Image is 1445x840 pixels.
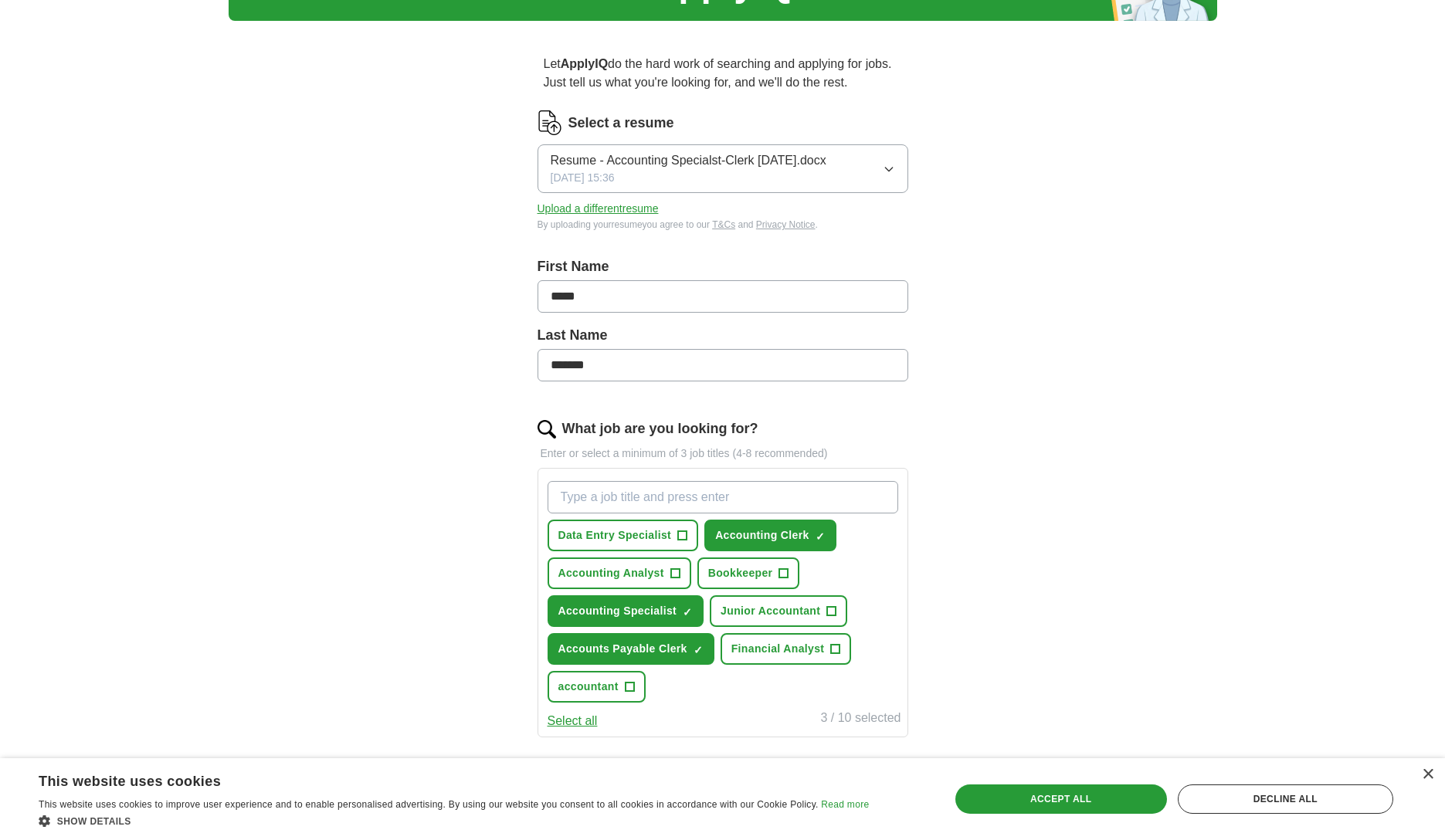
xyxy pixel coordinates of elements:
[697,557,800,589] button: Bookkeeper
[955,784,1167,814] div: Accept all
[721,603,820,619] span: Junior Accountant
[538,201,659,217] button: Upload a differentresume
[683,606,692,618] span: ✓
[708,565,773,581] span: Bookkeeper
[538,49,908,98] p: Let do the hard work of searching and applying for jobs. Just tell us what you're looking for, an...
[568,113,674,134] label: Select a resume
[561,57,608,70] strong: ApplyIQ
[715,527,809,544] span: Accounting Clerk
[558,527,672,544] span: Data Entry Specialist
[756,219,816,230] a: Privacy Notice
[712,219,735,230] a: T&Cs
[710,595,847,627] button: Junior Accountant
[548,557,691,589] button: Accounting Analyst
[821,799,869,810] a: Read more, opens a new window
[820,709,901,730] div: 3 / 10 selected
[57,816,131,827] span: Show details
[558,679,619,695] span: accountant
[548,671,646,703] button: accountant
[548,712,598,730] button: Select all
[704,520,836,551] button: Accounting Clerk✓
[558,565,664,581] span: Accounting Analyst
[538,218,908,232] div: By uploading your resume you agree to our and .
[39,767,830,791] div: This website uses cookies
[721,633,852,665] button: Financial Analyst
[731,641,825,657] span: Financial Analyst
[39,799,819,810] span: This website uses cookies to improve user experience and to enable personalised advertising. By u...
[816,530,825,543] span: ✓
[538,110,562,135] img: CV Icon
[562,418,758,439] label: What job are you looking for?
[548,481,898,513] input: Type a job title and press enter
[558,603,677,619] span: Accounting Specialist
[538,420,556,439] img: search.png
[548,633,714,665] button: Accounts Payable Clerk✓
[551,151,826,170] span: Resume - Accounting Specialst-Clerk [DATE].docx
[558,641,687,657] span: Accounts Payable Clerk
[551,170,615,186] span: [DATE] 15:36
[1422,769,1433,781] div: Close
[538,325,908,346] label: Last Name
[538,445,908,462] p: Enter or select a minimum of 3 job titles (4-8 recommended)
[548,595,704,627] button: Accounting Specialist✓
[39,813,869,828] div: Show details
[1178,784,1393,814] div: Decline all
[548,520,699,551] button: Data Entry Specialist
[538,256,908,277] label: First Name
[694,644,703,656] span: ✓
[538,144,908,193] button: Resume - Accounting Specialst-Clerk [DATE].docx[DATE] 15:36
